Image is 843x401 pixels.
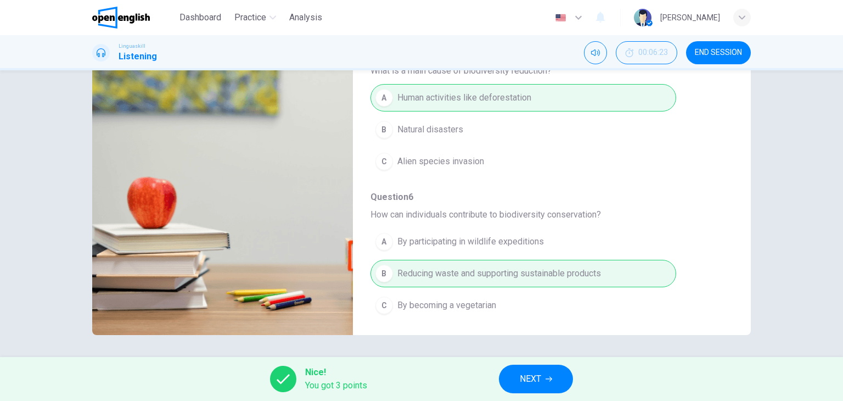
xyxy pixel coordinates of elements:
[686,41,751,64] button: END SESSION
[92,7,175,29] a: OpenEnglish logo
[179,11,221,24] span: Dashboard
[638,48,668,57] span: 00:06:23
[119,50,157,63] h1: Listening
[230,8,280,27] button: Practice
[616,41,677,64] div: Hide
[370,191,716,204] span: Question 6
[370,64,716,77] span: What is a main cause of biodiversity reduction?
[616,41,677,64] button: 00:06:23
[119,42,145,50] span: Linguaskill
[175,8,226,27] button: Dashboard
[305,366,367,379] span: Nice!
[285,8,327,27] button: Analysis
[305,379,367,392] span: You got 3 points
[499,365,573,393] button: NEXT
[695,48,742,57] span: END SESSION
[234,11,266,24] span: Practice
[92,7,150,29] img: OpenEnglish logo
[520,371,541,387] span: NEXT
[634,9,651,26] img: Profile picture
[584,41,607,64] div: Mute
[660,11,720,24] div: [PERSON_NAME]
[370,208,716,221] span: How can individuals contribute to biodiversity conservation?
[92,68,353,335] img: Listen to Dr. Laura Thompson discussing the importance of biodiversity.
[554,14,567,22] img: en
[289,11,322,24] span: Analysis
